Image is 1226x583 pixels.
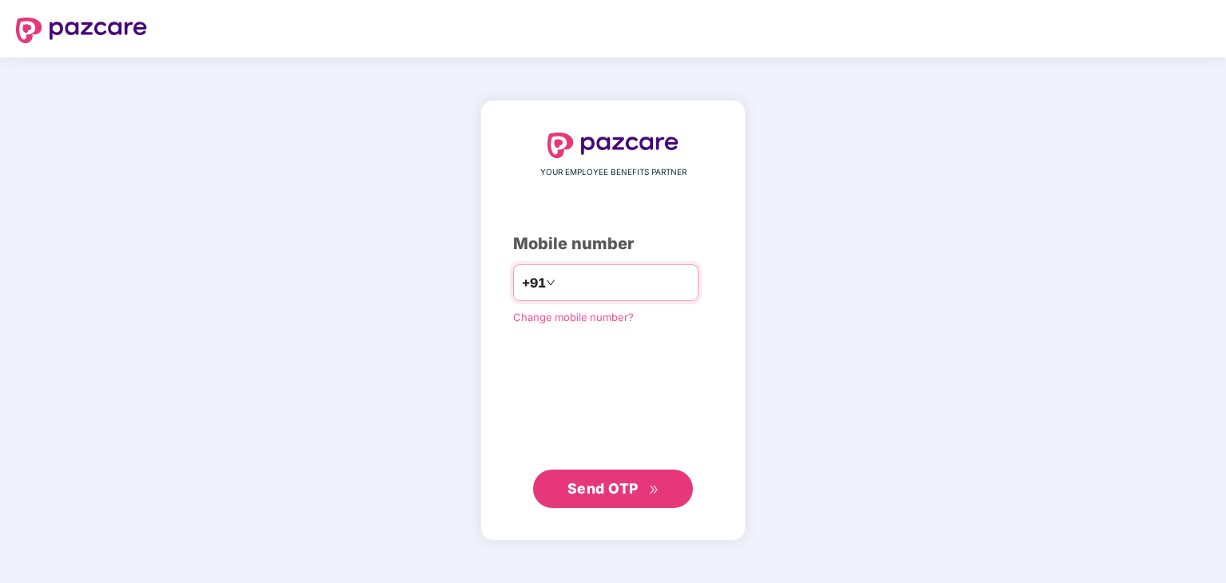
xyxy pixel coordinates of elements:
[513,232,713,256] div: Mobile number
[16,18,147,43] img: logo
[546,278,555,288] span: down
[540,166,687,179] span: YOUR EMPLOYEE BENEFITS PARTNER
[513,311,634,323] a: Change mobile number?
[649,485,659,495] span: double-right
[522,273,546,293] span: +91
[567,480,639,497] span: Send OTP
[533,470,693,508] button: Send OTPdouble-right
[547,133,679,158] img: logo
